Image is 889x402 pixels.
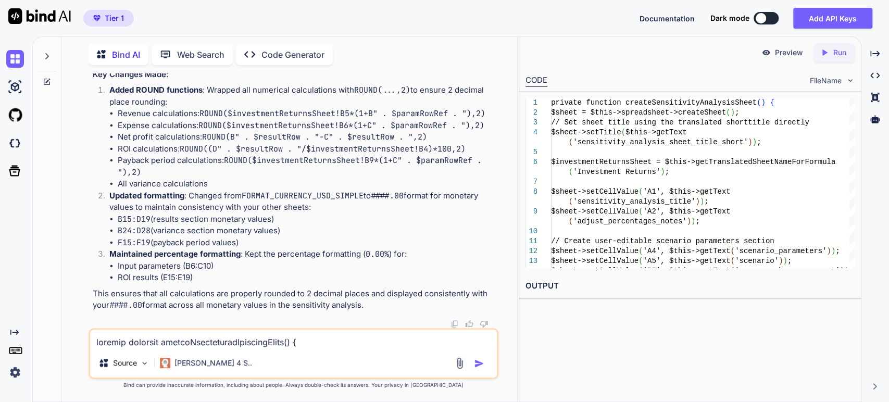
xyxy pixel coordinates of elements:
li: ROI calculations: [118,143,497,155]
span: $this->getText [625,128,687,136]
span: ) [827,247,831,255]
span: 'sensitivity_analysis_sheet_title_short' [573,138,748,146]
li: Revenue calculations: [118,108,497,120]
span: 'B5', $this->getText [643,267,730,275]
span: ( [726,108,730,117]
p: [PERSON_NAME] 4 S.. [174,358,252,368]
span: $sheet->setCellValue [551,207,638,216]
span: // Set sheet title using the translated short [551,118,748,127]
img: Bind AI [8,8,71,24]
button: premiumTier 1 [83,10,134,27]
li: All variance calculations [118,178,497,190]
span: Dark mode [710,13,749,23]
span: ; [787,257,791,265]
span: ( [638,207,643,216]
p: Bind AI [112,48,140,61]
code: ROUND($investmentReturnsSheet!B5*(1+B" . $paramRowRef . "),2) [199,108,485,119]
span: ( [730,247,734,255]
p: : Wrapped all numerical calculations with to ensure 2 decimal place rounding: [109,84,497,108]
span: ) [783,257,787,265]
button: Documentation [640,13,695,24]
div: 4 [525,128,537,137]
img: preview [761,48,771,57]
div: 7 [525,177,537,187]
span: ) [686,217,691,225]
img: settings [6,363,24,381]
div: CODE [525,74,547,87]
span: ) [695,197,699,206]
span: Documentation [640,14,695,23]
span: 'A2', $this->getText [643,207,730,216]
span: 'scenario_parameters' [735,247,827,255]
p: : Kept the percentage formatting ( ) for: [109,248,497,260]
p: This ensures that all calculations are properly rounded to 2 decimal places and displayed consist... [93,288,497,311]
strong: Updated formatting [109,191,184,200]
span: { [770,98,774,107]
img: darkCloudIdeIcon [6,134,24,152]
span: ) [660,168,665,176]
span: ( [638,267,643,275]
strong: Added ROUND functions [109,85,203,95]
span: ; [695,217,699,225]
span: 'scenario' [735,257,779,265]
span: $sheet->setCellValue [551,267,638,275]
span: ( [730,257,734,265]
span: ) [752,138,756,146]
span: ) [691,217,695,225]
span: $sheet->setCellValue [551,187,638,196]
span: ) [831,247,835,255]
li: Net profit calculations: [118,131,497,143]
p: Code Generator [261,48,324,61]
span: $sheet->setCellValue [551,257,638,265]
span: 'A1', $this->getText [643,187,730,196]
span: ( [568,217,572,225]
span: 'A4', $this->getText [643,247,730,255]
span: ( [638,187,643,196]
p: Run [833,47,846,58]
img: dislike [480,320,488,328]
span: ; [835,247,840,255]
code: 0.00% [366,249,389,259]
h3: Key Changes Made: [93,69,497,81]
img: githubLight [6,106,24,124]
p: Web Search [177,48,224,61]
code: ROUND((D" . $resultRow . "/$investmentReturnsSheet!B4)*100,2) [180,144,466,154]
span: ) [779,257,783,265]
p: Bind can provide inaccurate information, including about people. Always double-check its answers.... [89,381,499,389]
span: ( [621,128,625,136]
span: ) [748,138,752,146]
span: ) [840,267,844,275]
code: B24:D28 [118,225,151,236]
span: ; [735,108,739,117]
span: ( [638,247,643,255]
div: 12 [525,246,537,256]
span: ; [665,168,669,176]
li: Expense calculations: [118,120,497,132]
img: copy [450,320,459,328]
p: : Changed from to format for monetary values to maintain consistency with your other sheets: [109,190,497,213]
span: ) [730,108,734,117]
code: B15:D19 [118,214,151,224]
code: ####.00 [109,300,142,310]
li: (results section monetary values) [118,213,497,225]
img: like [465,320,473,328]
span: ( [568,168,572,176]
p: Source [113,358,137,368]
span: ; [757,138,761,146]
img: chat [6,50,24,68]
h2: OUTPUT [519,274,861,298]
div: 6 [525,157,537,167]
code: F15:F19 [118,237,151,248]
div: 8 [525,187,537,197]
span: title directly [748,118,809,127]
div: 9 [525,207,537,217]
button: Add API Keys [793,8,872,29]
span: private function createSensitivityAnalysisSheet [551,98,757,107]
img: ai-studio [6,78,24,96]
span: ( [757,98,761,107]
span: ; [704,197,708,206]
img: chevron down [846,76,855,85]
span: ( [568,138,572,146]
div: 2 [525,108,537,118]
span: 'revenue_change_percent' [735,267,840,275]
